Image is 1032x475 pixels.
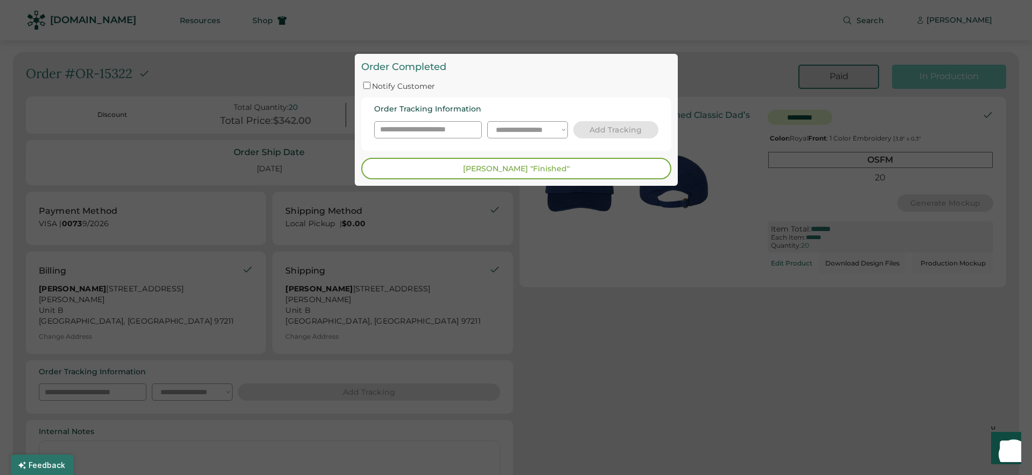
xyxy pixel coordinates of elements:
[372,81,435,91] label: Notify Customer
[361,158,671,179] button: [PERSON_NAME] "Finished"
[361,60,671,74] div: Order Completed
[981,427,1027,473] iframe: Front Chat
[374,104,481,115] div: Order Tracking Information
[573,121,658,138] button: Add Tracking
